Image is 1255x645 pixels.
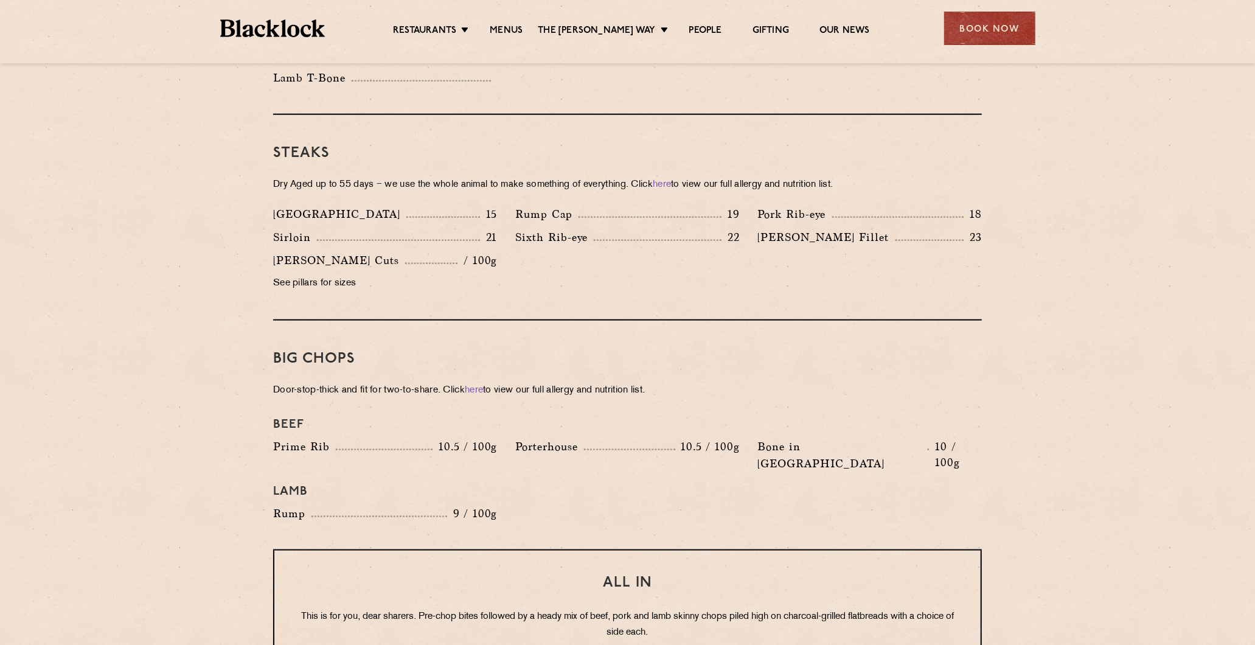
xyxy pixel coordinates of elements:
[721,229,740,245] p: 22
[653,180,671,189] a: here
[721,206,740,222] p: 19
[299,609,956,641] p: This is for you, dear sharers. Pre-chop bites followed by a heady mix of beef, pork and lamb skin...
[758,229,895,246] p: [PERSON_NAME] Fillet
[480,229,498,245] p: 21
[433,439,497,455] p: 10.5 / 100g
[447,506,498,521] p: 9 / 100g
[515,206,579,223] p: Rump Cap
[273,351,982,367] h3: Big Chops
[457,253,497,268] p: / 100g
[299,575,956,591] h3: All In
[753,25,789,38] a: Gifting
[273,252,405,269] p: [PERSON_NAME] Cuts
[273,438,336,455] p: Prime Rib
[273,417,982,432] h4: Beef
[220,19,325,37] img: BL_Textured_Logo-footer-cropped.svg
[929,439,982,470] p: 10 / 100g
[689,25,722,38] a: People
[675,439,740,455] p: 10.5 / 100g
[819,25,870,38] a: Our News
[273,229,317,246] p: Sirloin
[273,505,311,522] p: Rump
[515,229,594,246] p: Sixth Rib-eye
[273,145,982,161] h3: Steaks
[515,438,584,455] p: Porterhouse
[465,386,483,395] a: here
[273,176,982,193] p: Dry Aged up to 55 days − we use the whole animal to make something of everything. Click to view o...
[273,69,352,86] p: Lamb T-Bone
[273,206,406,223] p: [GEOGRAPHIC_DATA]
[964,229,982,245] p: 23
[273,382,982,399] p: Door-stop-thick and fit for two-to-share. Click to view our full allergy and nutrition list.
[393,25,456,38] a: Restaurants
[944,12,1035,45] div: Book Now
[758,438,928,472] p: Bone in [GEOGRAPHIC_DATA]
[538,25,655,38] a: The [PERSON_NAME] Way
[273,275,497,292] p: See pillars for sizes
[273,484,982,499] h4: Lamb
[964,206,982,222] p: 18
[480,206,498,222] p: 15
[758,206,832,223] p: Pork Rib-eye
[490,25,523,38] a: Menus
